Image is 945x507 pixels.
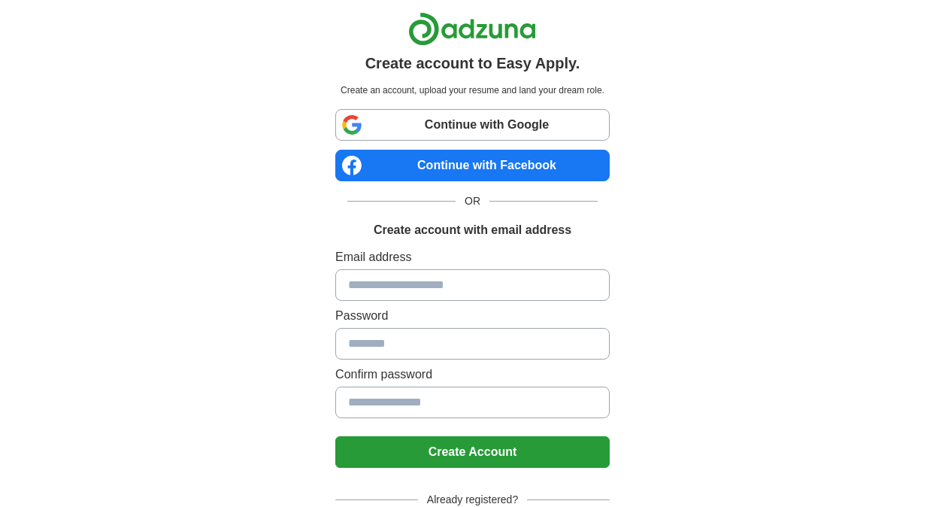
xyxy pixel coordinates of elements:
a: Continue with Google [335,109,610,141]
label: Password [335,307,610,325]
button: Create Account [335,436,610,468]
label: Email address [335,248,610,266]
h1: Create account with email address [374,221,571,239]
p: Create an account, upload your resume and land your dream role. [338,83,607,97]
label: Confirm password [335,366,610,384]
h1: Create account to Easy Apply. [365,52,580,74]
span: OR [456,193,489,209]
img: Adzuna logo [408,12,536,46]
a: Continue with Facebook [335,150,610,181]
